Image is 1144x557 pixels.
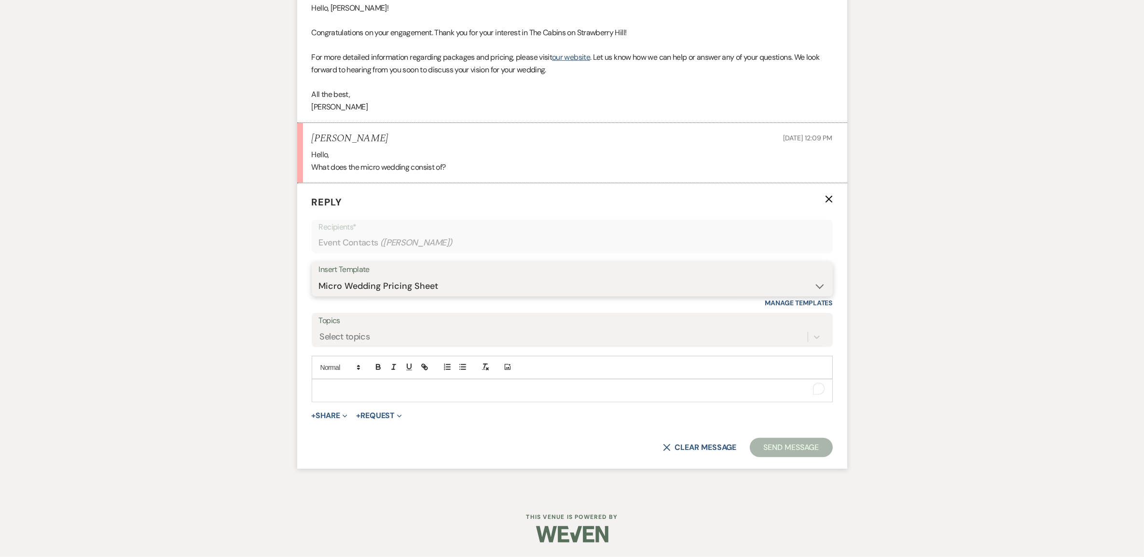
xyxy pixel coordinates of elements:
[380,236,453,249] span: ( [PERSON_NAME] )
[663,444,736,451] button: Clear message
[319,314,826,328] label: Topics
[312,2,833,14] p: Hello, [PERSON_NAME]!
[312,412,348,420] button: Share
[750,438,832,457] button: Send Message
[312,89,350,99] span: All the best,
[356,412,402,420] button: Request
[320,330,370,343] div: Select topics
[319,233,826,252] div: Event Contacts
[312,380,832,402] div: To enrich screen reader interactions, please activate Accessibility in Grammarly extension settings
[319,263,826,277] div: Insert Template
[536,517,608,551] img: Weven Logo
[319,221,826,233] p: Recipients*
[312,412,316,420] span: +
[312,51,833,76] p: For more detailed information regarding packages and pricing, please visit . Let us know how we c...
[765,299,833,307] a: Manage Templates
[552,52,590,62] a: our website
[312,149,833,161] p: Hello,
[356,412,360,420] span: +
[312,133,388,145] h5: [PERSON_NAME]
[312,196,343,208] span: Reply
[312,27,627,38] span: Congratulations on your engagement. Thank you for your interest in The Cabins on Strawberry Hill!
[784,134,833,142] span: [DATE] 12:09 PM
[312,161,833,174] p: What does the micro wedding consist of?
[312,101,833,113] p: [PERSON_NAME]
